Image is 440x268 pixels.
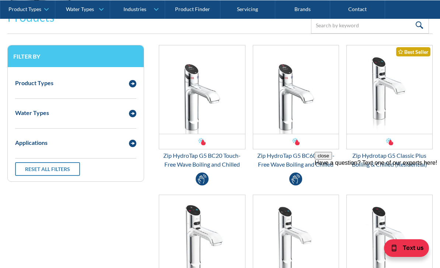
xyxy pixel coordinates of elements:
input: Search by keyword [311,17,429,34]
a: Reset all filters [15,162,80,176]
a: Zip Hydrotap G5 Classic Plus Boiling & Chilled (Residential)Best SellerZip Hydrotap G5 Classic Pl... [346,45,433,169]
h3: Filter by [13,53,138,60]
img: Zip Hydrotap G5 Classic Plus Boiling & Chilled (Residential) [347,45,432,134]
div: Applications [15,138,48,147]
img: Zip HydroTap G5 BC20 Touch-Free Wave Boiling and Chilled [159,45,245,134]
div: Best Seller [396,47,430,56]
div: Industries [123,6,146,12]
iframe: podium webchat widget prompt [315,152,440,240]
div: Water Types [15,108,49,117]
div: Zip HydroTap G5 BC60 Touch-Free Wave Boiling and Chilled [253,151,339,169]
div: Zip Hydrotap G5 Classic Plus Boiling & Chilled (Residential) [346,151,433,169]
img: Zip HydroTap G5 BC60 Touch-Free Wave Boiling and Chilled [253,45,339,134]
a: Zip HydroTap G5 BC60 Touch-Free Wave Boiling and ChilledZip HydroTap G5 BC60 Touch-Free Wave Boil... [253,45,339,169]
div: Zip HydroTap G5 BC20 Touch-Free Wave Boiling and Chilled [159,151,245,169]
div: Product Types [15,79,53,87]
div: Product Types [8,6,41,12]
a: Zip HydroTap G5 BC20 Touch-Free Wave Boiling and ChilledZip HydroTap G5 BC20 Touch-Free Wave Boil... [159,45,245,169]
iframe: podium webchat widget bubble [366,231,440,268]
div: Water Types [66,6,94,12]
